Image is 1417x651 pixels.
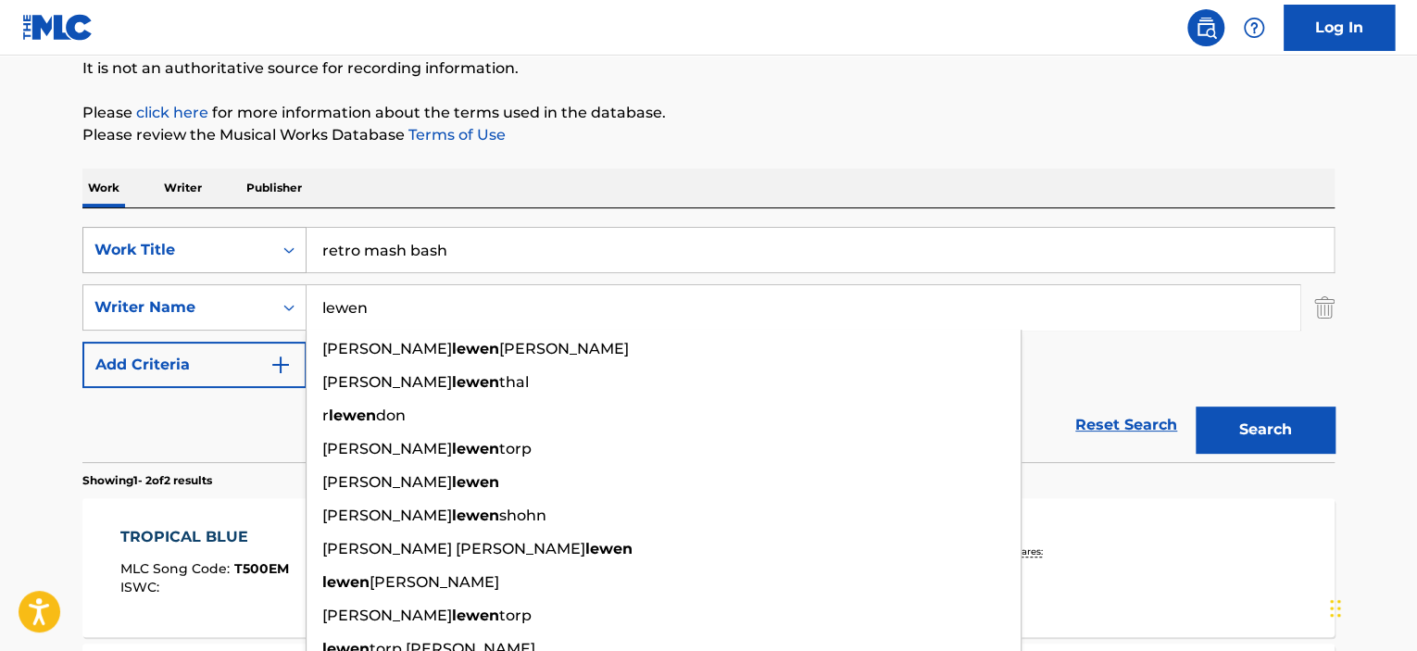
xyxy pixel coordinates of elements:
[452,507,499,524] strong: lewen
[322,540,585,557] span: [PERSON_NAME] [PERSON_NAME]
[452,373,499,391] strong: lewen
[234,560,289,577] span: T500EM
[1196,407,1335,453] button: Search
[241,169,307,207] p: Publisher
[22,14,94,41] img: MLC Logo
[1330,581,1341,636] div: Drag
[405,126,506,144] a: Terms of Use
[452,340,499,357] strong: lewen
[322,440,452,457] span: [PERSON_NAME]
[499,607,532,624] span: torp
[322,473,452,491] span: [PERSON_NAME]
[82,102,1335,124] p: Please for more information about the terms used in the database.
[82,498,1335,637] a: TROPICAL BLUEMLC Song Code:T500EMISWC:Writers (2)[PERSON_NAME], [PERSON_NAME]Recording Artists (0...
[452,440,499,457] strong: lewen
[322,573,370,591] strong: lewen
[1195,17,1217,39] img: search
[120,579,164,595] span: ISWC :
[1324,562,1417,651] iframe: Chat Widget
[120,526,289,548] div: TROPICAL BLUE
[585,540,633,557] strong: lewen
[82,342,307,388] button: Add Criteria
[499,440,532,457] span: torp
[370,573,499,591] span: [PERSON_NAME]
[82,169,125,207] p: Work
[82,124,1335,146] p: Please review the Musical Works Database
[1235,9,1273,46] div: Help
[1066,405,1186,445] a: Reset Search
[270,354,292,376] img: 9d2ae6d4665cec9f34b9.svg
[82,227,1335,462] form: Search Form
[82,57,1335,80] p: It is not an authoritative source for recording information.
[120,560,234,577] span: MLC Song Code :
[329,407,376,424] strong: lewen
[322,507,452,524] span: [PERSON_NAME]
[322,607,452,624] span: [PERSON_NAME]
[1243,17,1265,39] img: help
[322,373,452,391] span: [PERSON_NAME]
[322,340,452,357] span: [PERSON_NAME]
[1284,5,1395,51] a: Log In
[452,473,499,491] strong: lewen
[1314,284,1335,331] img: Delete Criterion
[94,239,261,261] div: Work Title
[322,407,329,424] span: r
[499,507,546,524] span: shohn
[376,407,406,424] span: don
[136,104,208,121] a: click here
[499,373,529,391] span: thal
[499,340,629,357] span: [PERSON_NAME]
[94,296,261,319] div: Writer Name
[82,472,212,489] p: Showing 1 - 2 of 2 results
[452,607,499,624] strong: lewen
[1187,9,1224,46] a: Public Search
[158,169,207,207] p: Writer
